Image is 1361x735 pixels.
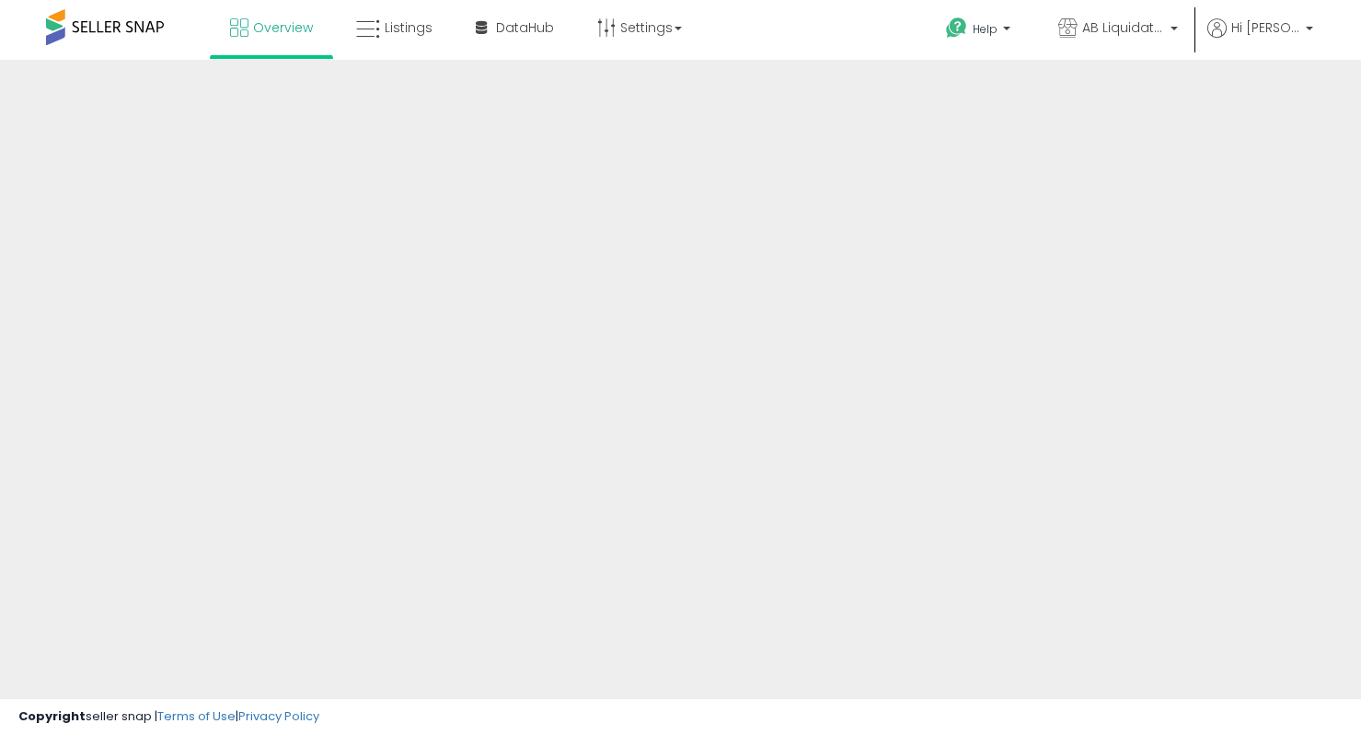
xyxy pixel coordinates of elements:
a: Privacy Policy [238,707,319,725]
span: DataHub [496,18,554,37]
a: Help [931,3,1029,60]
a: Terms of Use [157,707,236,725]
a: Hi [PERSON_NAME] [1207,18,1313,60]
span: Listings [385,18,433,37]
span: Overview [253,18,313,37]
span: AB Liquidators Inc [1082,18,1165,37]
span: Help [973,21,998,37]
div: seller snap | | [18,708,319,726]
i: Get Help [945,17,968,40]
strong: Copyright [18,707,86,725]
span: Hi [PERSON_NAME] [1231,18,1300,37]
